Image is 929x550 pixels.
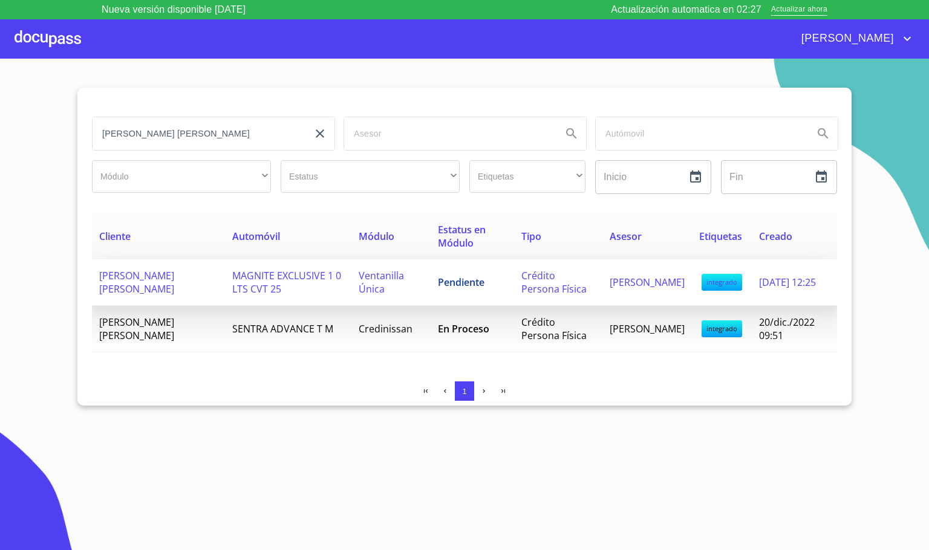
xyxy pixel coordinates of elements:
[521,230,541,243] span: Tipo
[610,276,685,289] span: [PERSON_NAME]
[344,117,552,150] input: search
[792,29,914,48] button: account of current user
[792,29,900,48] span: [PERSON_NAME]
[469,160,585,193] div: ​
[557,119,586,148] button: Search
[359,322,412,335] span: Credinissan
[771,4,827,16] span: Actualizar ahora
[359,269,404,296] span: Ventanilla Única
[305,119,334,148] button: clear input
[759,276,816,289] span: [DATE] 12:25
[596,117,804,150] input: search
[99,315,174,342] span: [PERSON_NAME] [PERSON_NAME]
[455,381,474,401] button: 1
[92,160,271,193] div: ​
[809,119,838,148] button: Search
[699,230,742,243] span: Etiquetas
[610,230,642,243] span: Asesor
[610,322,685,335] span: [PERSON_NAME]
[521,315,587,342] span: Crédito Persona Física
[438,322,489,335] span: En Proceso
[99,269,174,296] span: [PERSON_NAME] [PERSON_NAME]
[702,274,742,291] span: integrado
[759,230,792,243] span: Creado
[611,2,761,17] p: Actualización automatica en 02:27
[438,223,486,250] span: Estatus en Módulo
[232,269,341,296] span: MAGNITE EXCLUSIVE 1 0 LTS CVT 25
[759,315,815,342] span: 20/dic./2022 09:51
[438,276,484,289] span: Pendiente
[232,322,333,335] span: SENTRA ADVANCE T M
[359,230,394,243] span: Módulo
[102,2,246,17] p: Nueva versión disponible [DATE]
[93,117,301,150] input: search
[702,320,742,337] span: integrado
[281,160,460,193] div: ​
[462,387,466,396] span: 1
[521,269,587,296] span: Crédito Persona Física
[99,230,131,243] span: Cliente
[232,230,280,243] span: Automóvil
